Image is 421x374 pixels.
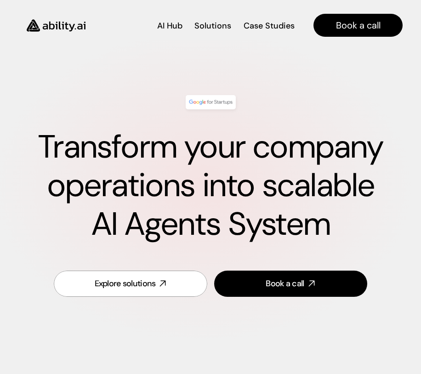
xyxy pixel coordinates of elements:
[336,19,381,32] p: Book a call
[157,17,182,34] a: AI Hub
[157,20,182,32] p: AI Hub
[214,271,367,297] a: Book a call
[194,20,231,32] p: Solutions
[54,271,207,297] a: Explore solutions
[95,278,156,289] div: Explore solutions
[266,278,304,289] div: Book a call
[243,17,295,34] a: Case Studies
[313,14,403,37] a: Book a call
[244,20,295,32] p: Case Studies
[194,17,231,34] a: Solutions
[98,14,403,37] nav: Main navigation
[33,128,388,244] h1: Transform your company operations into scalable AI Agents System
